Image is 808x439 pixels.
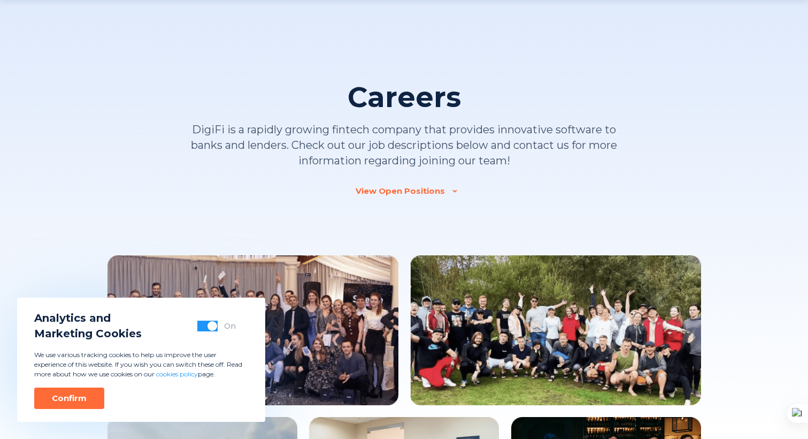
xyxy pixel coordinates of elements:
[34,388,104,409] button: Confirm
[410,255,701,405] img: Team Image 2
[356,186,452,196] a: View Open Positions
[185,122,624,169] p: DigiFi is a rapidly growing fintech company that provides innovative software to banks and lender...
[52,393,87,404] div: Confirm
[356,186,445,196] div: View Open Positions
[156,370,198,378] a: cookies policy
[34,311,142,326] span: Analytics and
[107,255,398,405] img: Team Image 1
[34,326,142,342] span: Marketing Cookies
[348,81,461,113] h1: Careers
[34,350,248,379] p: We use various tracking cookies to help us improve the user experience of this website. If you wi...
[224,321,236,331] div: On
